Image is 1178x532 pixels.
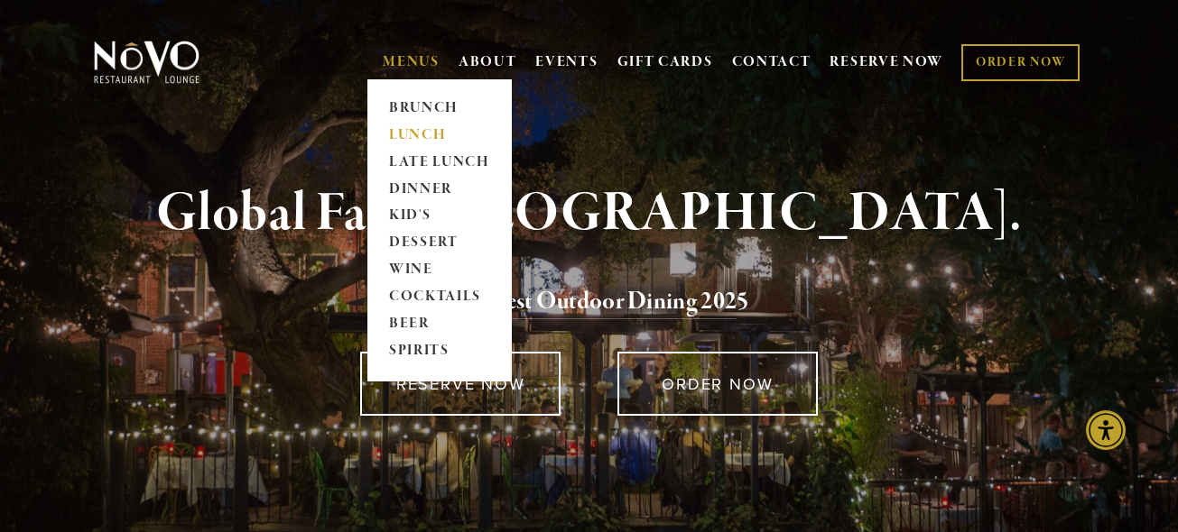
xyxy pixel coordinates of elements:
img: Novo Restaurant &amp; Lounge [90,40,203,85]
a: SPIRITS [383,338,496,365]
a: ORDER NOW [961,44,1080,81]
h2: 5 [120,283,1058,321]
a: KID'S [383,203,496,230]
a: EVENTS [535,53,598,71]
a: LATE LUNCH [383,149,496,176]
a: WINE [383,257,496,284]
strong: Global Fare. [GEOGRAPHIC_DATA]. [156,179,1022,248]
a: ABOUT [459,53,517,71]
a: DINNER [383,176,496,203]
a: ORDER NOW [617,352,818,416]
a: COCKTAILS [383,284,496,311]
a: DESSERT [383,230,496,257]
a: Voted Best Outdoor Dining 202 [429,286,737,320]
a: BRUNCH [383,95,496,122]
a: BEER [383,311,496,338]
div: Accessibility Menu [1086,410,1126,450]
a: MENUS [383,53,440,71]
a: CONTACT [732,45,812,79]
a: LUNCH [383,122,496,149]
a: RESERVE NOW [830,45,943,79]
a: RESERVE NOW [360,352,561,416]
a: GIFT CARDS [617,45,713,79]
